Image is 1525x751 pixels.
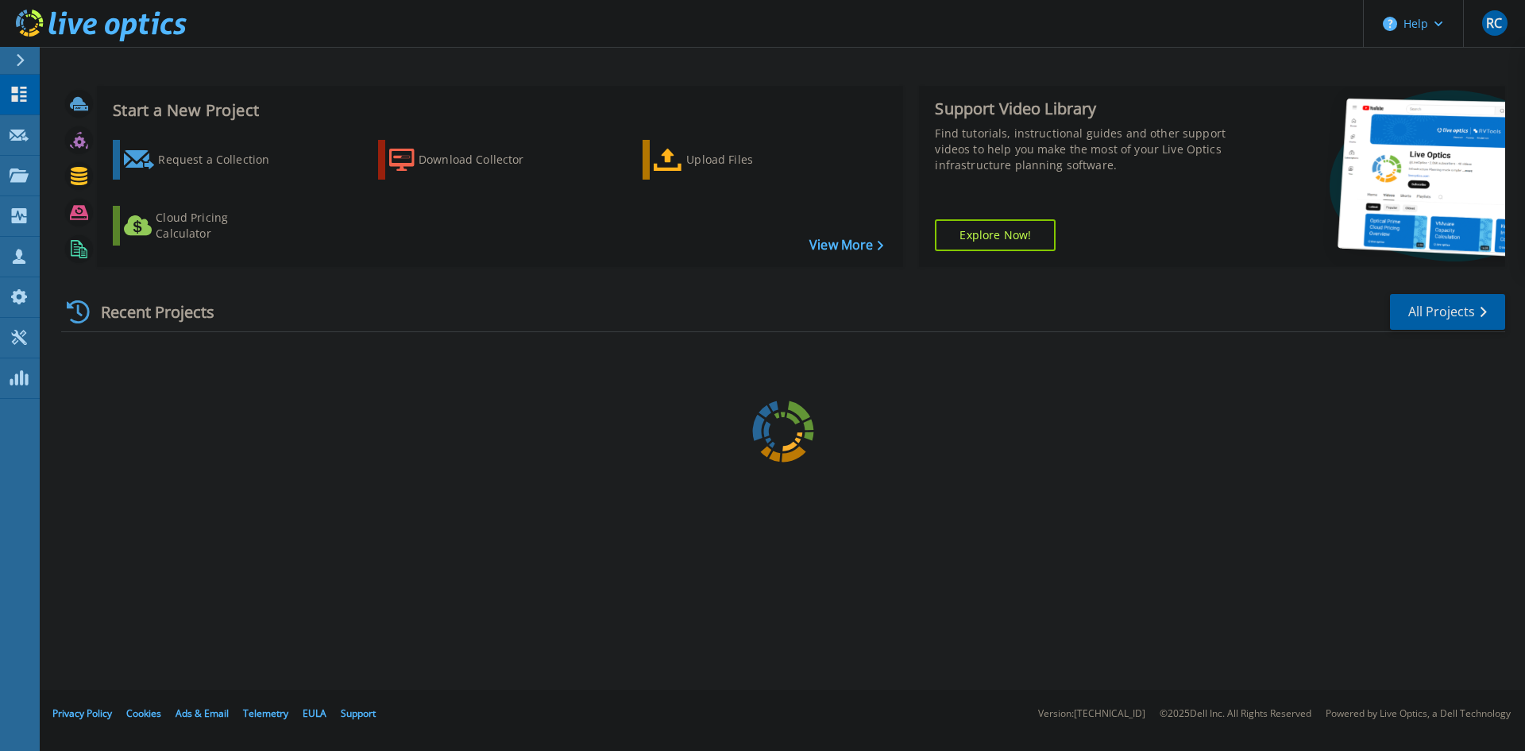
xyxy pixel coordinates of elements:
a: All Projects [1390,294,1505,330]
h3: Start a New Project [113,102,883,119]
li: Powered by Live Optics, a Dell Technology [1326,709,1511,719]
a: Upload Files [643,140,820,180]
div: Upload Files [686,144,813,176]
div: Request a Collection [158,144,285,176]
a: Download Collector [378,140,555,180]
a: EULA [303,706,326,720]
a: Support [341,706,376,720]
div: Cloud Pricing Calculator [156,210,283,242]
a: Request a Collection [113,140,290,180]
a: Privacy Policy [52,706,112,720]
div: Download Collector [419,144,546,176]
li: © 2025 Dell Inc. All Rights Reserved [1160,709,1311,719]
span: RC [1486,17,1502,29]
div: Find tutorials, instructional guides and other support videos to help you make the most of your L... [935,126,1234,173]
a: Cookies [126,706,161,720]
li: Version: [TECHNICAL_ID] [1038,709,1145,719]
div: Support Video Library [935,99,1234,119]
a: Ads & Email [176,706,229,720]
a: Telemetry [243,706,288,720]
a: Explore Now! [935,219,1056,251]
a: View More [809,238,883,253]
a: Cloud Pricing Calculator [113,206,290,246]
div: Recent Projects [61,292,236,331]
